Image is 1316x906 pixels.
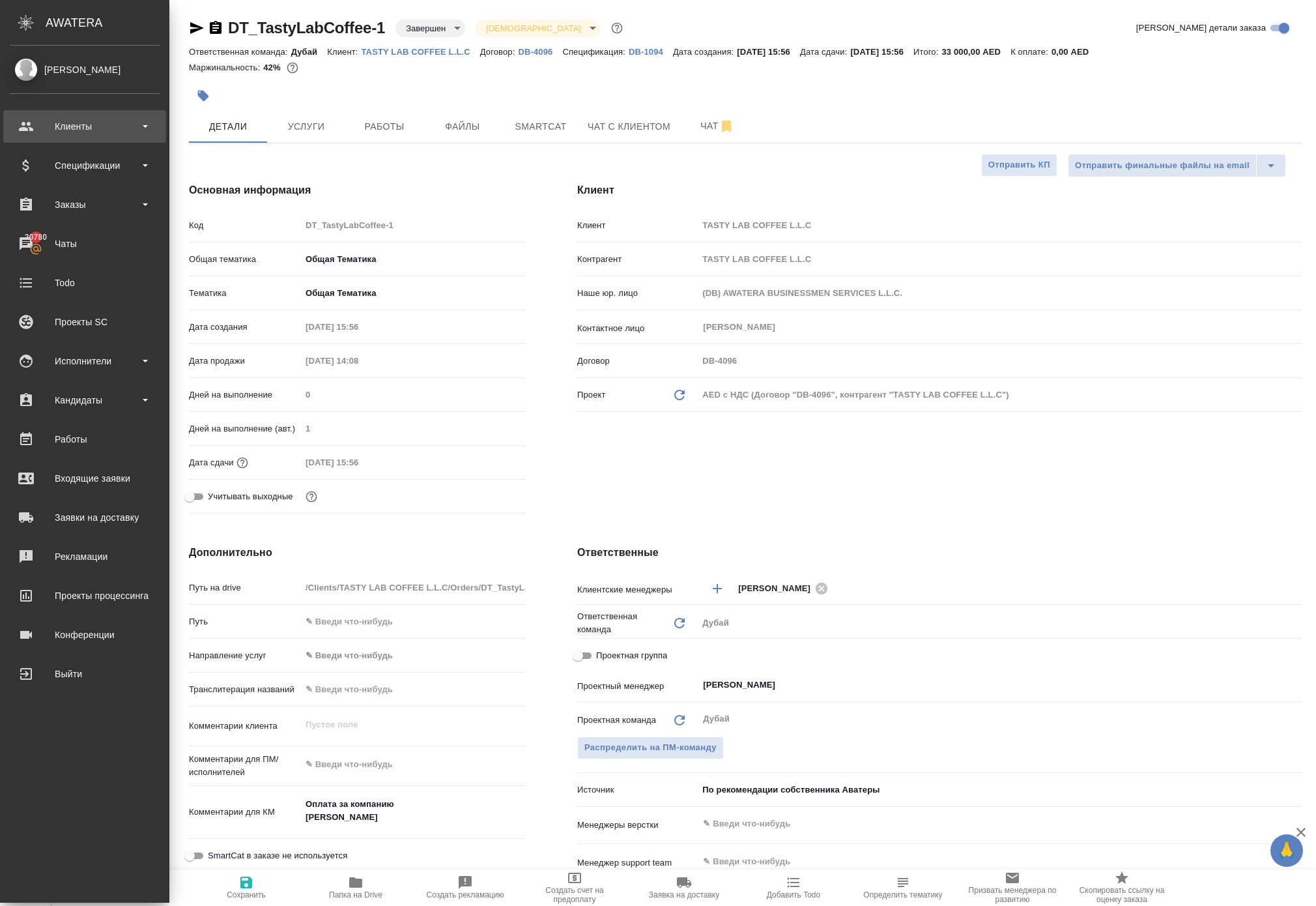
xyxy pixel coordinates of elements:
span: Smartcat [509,119,572,135]
button: Отправить финальные файлы на email [1068,154,1257,177]
p: Проектный менеджер [577,680,698,693]
div: Исполнители [10,351,160,371]
p: Дата сдачи [189,456,234,469]
div: Рекламации [10,547,160,566]
span: Добавить Todo [767,890,820,899]
p: Договор: [480,47,519,57]
a: Рекламации [3,540,166,573]
p: Дней на выполнение (авт.) [189,422,301,435]
div: Входящие заявки [10,469,160,488]
button: Скопировать ссылку для ЯМессенджера [189,20,205,36]
textarea: Оплата за компанию [PERSON_NAME] [301,793,525,828]
div: Выйти [10,664,160,684]
div: Заказы [10,195,160,214]
button: Заявка на доставку [629,869,739,906]
a: 20780Чаты [3,227,166,260]
span: Сохранить [227,890,266,899]
div: Проекты процессинга [10,586,160,606]
span: Файлы [431,119,494,135]
a: DB-4096 [518,46,562,57]
div: Заявки на доставку [10,508,160,527]
input: Пустое поле [301,419,525,438]
button: Скопировать ссылку [208,20,223,36]
input: Пустое поле [301,216,525,235]
p: Дата сдачи: [800,47,850,57]
div: Спецификации [10,156,160,175]
button: 🙏 [1270,834,1303,867]
p: DB-4096 [518,47,562,57]
span: Проектная группа [596,649,667,662]
div: [PERSON_NAME] [738,580,832,596]
a: Проекты SC [3,306,166,338]
span: Скопировать ссылку на оценку заказа [1075,886,1169,904]
input: ✎ Введи что-нибудь [702,853,1254,869]
p: Тематика [189,287,301,300]
div: AWATERA [46,10,169,36]
button: [DEMOGRAPHIC_DATA] [482,23,584,34]
p: Ответственная команда: [189,47,291,57]
div: Общая Тематика [301,248,525,270]
p: Проектная команда [577,714,656,727]
p: 33 000,00 AED [941,47,1010,57]
p: Транслитерация названий [189,683,301,696]
span: Услуги [275,119,337,135]
div: Общая Тематика [301,282,525,304]
a: Конференции [3,619,166,651]
p: Клиент: [327,47,361,57]
button: Доп статусы указывают на важность/срочность заказа [608,20,625,37]
button: Папка на Drive [301,869,410,906]
p: К оплате: [1010,47,1051,57]
div: Работы [10,430,160,449]
span: Определить тематику [863,890,942,899]
div: Чаты [10,234,160,254]
button: Open [1295,823,1297,825]
p: Дата создания [189,321,301,334]
a: DB-1094 [629,46,673,57]
button: Отправить КП [981,154,1057,177]
span: 20780 [17,231,55,244]
input: Пустое поле [301,385,525,404]
div: split button [1068,154,1286,177]
div: Кандидаты [10,390,160,410]
p: Комментарии клиента [189,720,301,733]
p: [DATE] 15:56 [737,47,800,57]
input: ✎ Введи что-нибудь [301,680,525,699]
svg: Отписаться [719,119,734,134]
a: Заявки на доставку [3,501,166,534]
a: Проекты процессинга [3,579,166,612]
input: Пустое поле [301,578,525,597]
h4: Основная информация [189,183,525,198]
div: По рекомендации собственника Аватеры [698,779,1302,801]
button: Создать рекламацию [410,869,520,906]
span: Создать рекламацию [427,890,504,899]
p: Направление услуг [189,649,301,662]
button: Определить тематику [848,869,958,906]
button: Open [1295,684,1297,686]
h4: Клиент [577,183,1302,198]
p: Комментарии для ПМ/исполнителей [189,753,301,779]
p: Дата создания: [673,47,737,57]
p: Менеджеры верстки [577,819,698,832]
input: Пустое поле [301,317,415,336]
p: DB-1094 [629,47,673,57]
p: [DATE] 15:56 [850,47,913,57]
input: Пустое поле [301,453,415,472]
span: Чат [686,118,749,134]
div: Todo [10,273,160,293]
input: Пустое поле [698,216,1302,235]
div: ✎ Введи что-нибудь [306,649,509,662]
input: Пустое поле [698,284,1302,302]
p: Дубай [291,47,328,57]
span: Папка на Drive [329,890,382,899]
button: Выбери, если сб и вс нужно считать рабочими днями для выполнения заказа. [303,488,320,505]
span: Отправить КП [988,158,1050,173]
span: Детали [197,119,259,135]
p: Комментарии для КМ [189,806,301,819]
button: Скопировать ссылку на оценку заказа [1067,869,1177,906]
div: Завершен [476,20,600,37]
p: Контрагент [577,253,698,266]
p: 42% [263,63,283,72]
button: Open [1295,587,1297,590]
span: Создать счет на предоплату [528,886,622,904]
a: Работы [3,423,166,456]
